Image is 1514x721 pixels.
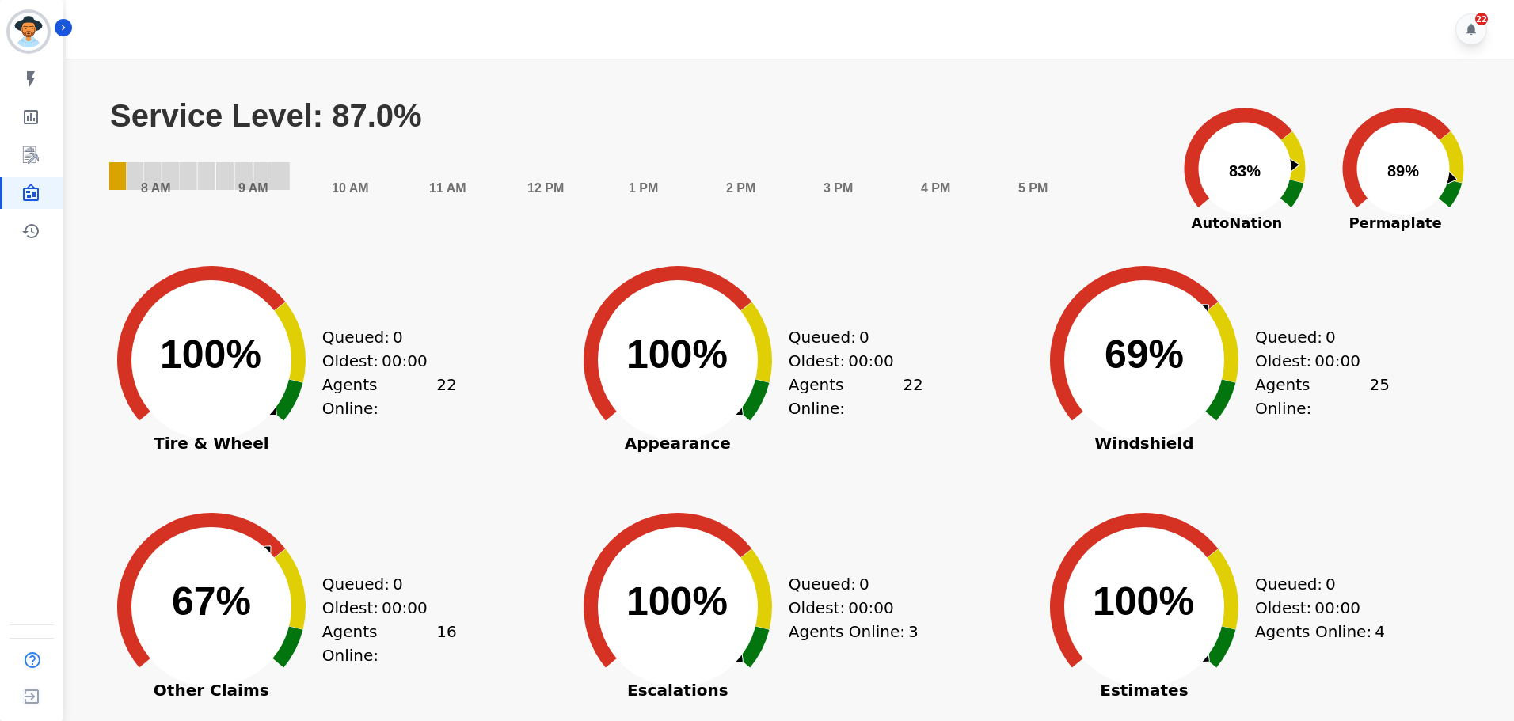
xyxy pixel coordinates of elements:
[789,349,907,373] div: Oldest:
[93,435,330,451] span: Tire & Wheel
[789,596,907,620] div: Oldest:
[322,325,441,349] div: Queued:
[527,181,564,195] text: 12 PM
[908,620,919,643] span: 3
[824,181,853,195] text: 3 PM
[1475,13,1488,25] div: 22
[436,620,456,667] span: 16
[1387,162,1419,180] text: 89%
[429,181,466,195] text: 11 AM
[1093,579,1194,624] text: 100%
[1018,181,1048,195] text: 5 PM
[393,325,403,349] span: 0
[160,332,261,377] text: 100%
[629,181,658,195] text: 1 PM
[903,373,922,420] span: 22
[10,13,48,51] img: Bordered avatar
[110,98,422,133] text: Service Level: 87.0%
[1255,349,1374,373] div: Oldest:
[172,579,251,624] text: 67%
[1375,620,1385,643] span: 4
[332,181,369,195] text: 10 AM
[93,682,330,698] span: Other Claims
[559,682,797,698] span: Escalations
[108,97,1162,216] svg: Service Level: 87.0%
[1255,572,1374,596] div: Queued:
[322,349,441,373] div: Oldest:
[1166,212,1308,233] span: AutoNation
[859,572,869,596] span: 0
[238,181,268,195] text: 9 AM
[1105,332,1184,377] text: 69%
[1255,596,1374,620] div: Oldest:
[559,435,797,451] span: Appearance
[436,373,456,420] span: 22
[789,325,907,349] div: Queued:
[848,596,894,620] span: 00:00
[1255,325,1374,349] div: Queued:
[1326,325,1336,349] span: 0
[382,349,428,373] span: 00:00
[848,349,894,373] span: 00:00
[1314,596,1360,620] span: 00:00
[726,181,755,195] text: 2 PM
[626,332,728,377] text: 100%
[1229,162,1261,180] text: 83%
[1324,212,1466,233] span: Permaplate
[1255,620,1390,643] div: Agents Online:
[382,596,428,620] span: 00:00
[921,181,950,195] text: 4 PM
[322,572,441,596] div: Queued:
[789,620,923,643] div: Agents Online:
[322,373,457,420] div: Agents Online:
[1314,349,1360,373] span: 00:00
[1255,373,1390,420] div: Agents Online:
[141,181,171,195] text: 8 AM
[789,572,907,596] div: Queued:
[1369,373,1389,420] span: 25
[322,620,457,667] div: Agents Online:
[626,579,728,624] text: 100%
[789,373,923,420] div: Agents Online:
[1326,572,1336,596] span: 0
[322,596,441,620] div: Oldest:
[1025,682,1263,698] span: Estimates
[1025,435,1263,451] span: Windshield
[393,572,403,596] span: 0
[859,325,869,349] span: 0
